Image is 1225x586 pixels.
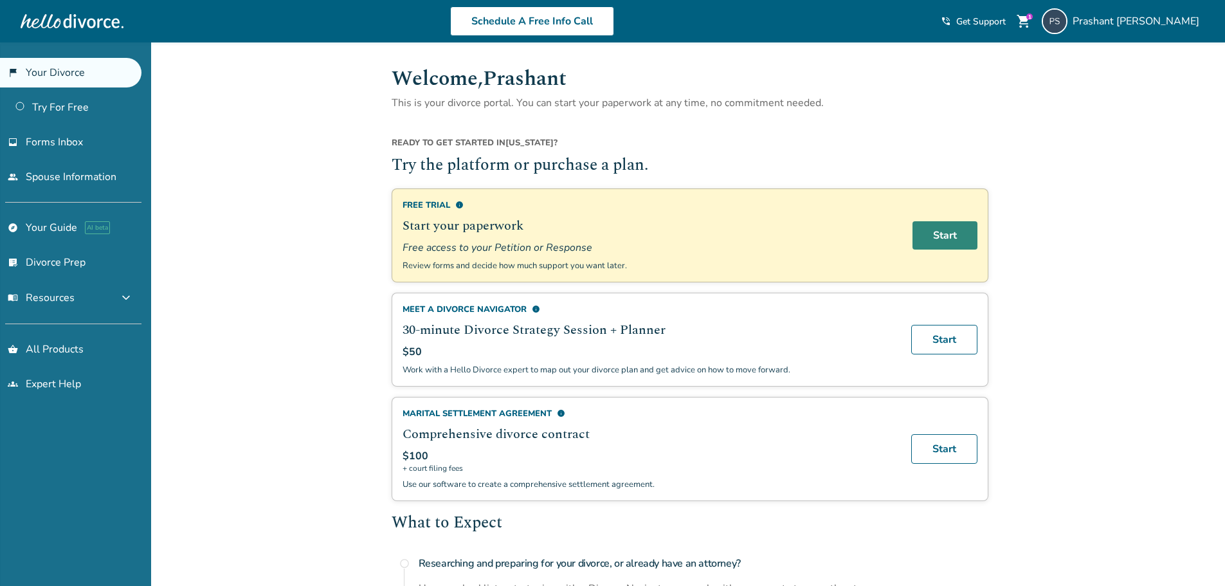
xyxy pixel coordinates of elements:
[455,201,464,209] span: info
[392,511,988,536] h2: What to Expect
[403,364,896,376] p: Work with a Hello Divorce expert to map out your divorce plan and get advice on how to move forward.
[392,137,988,154] div: [US_STATE] ?
[403,408,896,419] div: Marital Settlement Agreement
[403,463,896,473] span: + court filing fees
[8,291,75,305] span: Resources
[403,449,428,463] span: $100
[1026,14,1033,20] div: 1
[399,558,410,569] span: radio_button_unchecked
[403,260,897,271] p: Review forms and decide how much support you want later.
[911,434,977,464] a: Start
[403,320,896,340] h2: 30-minute Divorce Strategy Session + Planner
[450,6,614,36] a: Schedule A Free Info Call
[392,154,988,178] h2: Try the platform or purchase a plan.
[403,425,896,444] h2: Comprehensive divorce contract
[403,241,897,255] span: Free access to your Petition or Response
[403,479,896,490] p: Use our software to create a comprehensive settlement agreement.
[118,290,134,306] span: expand_more
[1073,14,1204,28] span: Prashant [PERSON_NAME]
[26,135,83,149] span: Forms Inbox
[956,15,1006,28] span: Get Support
[8,68,18,78] span: flag_2
[941,15,1006,28] a: phone_in_talkGet Support
[392,63,988,95] h1: Welcome, Prashant
[912,221,977,250] a: Start
[403,304,896,315] div: Meet a divorce navigator
[8,293,18,303] span: menu_book
[8,257,18,268] span: list_alt_check
[403,199,897,211] div: Free Trial
[911,325,977,354] a: Start
[8,379,18,389] span: groups
[403,216,897,235] h2: Start your paperwork
[1161,524,1225,586] iframe: Chat Widget
[419,551,988,576] h4: Researching and preparing for your divorce, or already have an attorney?
[392,95,988,111] p: This is your divorce portal. You can start your paperwork at any time, no commitment needed.
[532,305,540,313] span: info
[1016,14,1031,29] span: shopping_cart
[8,172,18,182] span: people
[392,137,505,149] span: Ready to get started in
[403,345,422,359] span: $50
[1042,8,1067,34] img: psengar005@gmail.com
[8,137,18,147] span: inbox
[557,409,565,417] span: info
[85,221,110,234] span: AI beta
[8,344,18,354] span: shopping_basket
[941,16,951,26] span: phone_in_talk
[8,223,18,233] span: explore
